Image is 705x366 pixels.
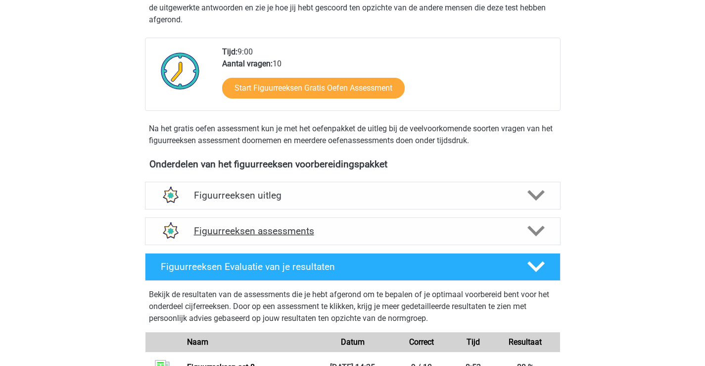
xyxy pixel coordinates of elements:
a: assessments Figuurreeksen assessments [141,217,564,245]
a: Start Figuurreeksen Gratis Oefen Assessment [222,78,405,99]
b: Tijd: [222,47,237,56]
a: uitleg Figuurreeksen uitleg [141,182,564,209]
div: Correct [387,336,456,348]
img: Klok [155,46,205,96]
div: Na het gratis oefen assessment kun je met het oefenpakket de uitleg bij de veelvoorkomende soorte... [145,123,561,147]
div: Datum [318,336,387,348]
div: 9:00 10 [215,46,560,110]
h4: Figuurreeksen assessments [194,225,512,237]
div: Tijd [456,336,491,348]
img: figuurreeksen assessments [157,218,183,244]
h4: Onderdelen van het figuurreeksen voorbereidingspakket [149,158,556,170]
p: Bekijk de resultaten van de assessments die je hebt afgerond om te bepalen of je optimaal voorber... [149,289,557,324]
img: figuurreeksen uitleg [157,183,183,208]
h4: Figuurreeksen uitleg [194,190,512,201]
div: Naam [180,336,318,348]
b: Aantal vragen: [222,59,273,68]
a: Figuurreeksen Evaluatie van je resultaten [141,253,564,281]
div: Resultaat [491,336,560,348]
h4: Figuurreeksen Evaluatie van je resultaten [161,261,512,272]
